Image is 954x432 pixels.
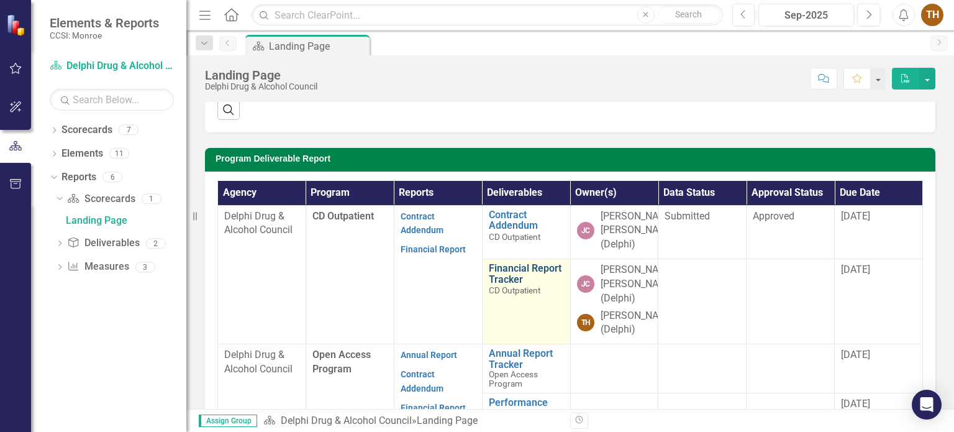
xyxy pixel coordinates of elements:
[109,149,129,159] div: 11
[216,154,929,163] h3: Program Deliverable Report
[102,172,122,182] div: 6
[601,309,675,338] div: [PERSON_NAME] (Delphi)
[61,123,112,137] a: Scorecards
[841,210,870,222] span: [DATE]
[67,192,135,206] a: Scorecards
[658,259,747,344] td: Double-Click to Edit
[199,415,257,427] span: Assign Group
[63,210,186,230] a: Landing Page
[401,403,466,413] a: Financial Report
[489,285,540,295] span: CD Outpatient
[577,314,594,331] div: TH
[252,4,722,26] input: Search ClearPoint...
[665,210,710,222] span: Submitted
[489,232,540,242] span: CD Outpatient
[758,4,854,26] button: Sep-2025
[921,4,943,26] button: TH
[281,415,412,426] a: Delphi Drug & Alcohol Council
[224,348,299,377] p: Delphi Drug & Alcohol Council
[489,348,564,370] a: Annual Report Tracker
[747,205,835,259] td: Double-Click to Edit
[482,259,570,344] td: Double-Click to Edit Right Click for Context Menu
[67,236,139,250] a: Deliverables
[50,16,159,30] span: Elements & Reports
[269,39,366,54] div: Landing Page
[312,349,371,375] span: Open Access Program
[658,344,747,393] td: Double-Click to Edit
[50,89,174,111] input: Search Below...
[67,260,129,274] a: Measures
[401,369,443,393] a: Contract Addendum
[747,344,835,393] td: Double-Click to Edit
[50,30,159,40] small: CCSI: Monroe
[205,82,317,91] div: Delphi Drug & Alcohol Council
[224,209,299,238] p: Delphi Drug & Alcohol Council
[675,9,702,19] span: Search
[401,244,466,254] a: Financial Report
[146,238,166,249] div: 2
[601,209,675,252] div: [PERSON_NAME] [PERSON_NAME] (Delphi)
[61,170,96,185] a: Reports
[6,14,28,36] img: ClearPoint Strategy
[401,211,443,236] a: Contract Addendum
[263,414,561,428] div: »
[312,210,374,222] span: CD Outpatient
[841,398,870,410] span: [DATE]
[577,275,594,293] div: JC
[61,147,103,161] a: Elements
[142,193,161,204] div: 1
[66,215,186,226] div: Landing Page
[841,264,870,275] span: [DATE]
[401,350,457,360] a: Annual Report
[912,390,942,420] div: Open Intercom Messenger
[658,6,720,24] button: Search
[747,259,835,344] td: Double-Click to Edit
[601,263,675,306] div: [PERSON_NAME] [PERSON_NAME] (Delphi)
[489,209,564,231] a: Contract Addendum
[135,262,155,272] div: 3
[489,369,538,388] span: Open Access Program
[841,349,870,361] span: [DATE]
[489,263,564,285] a: Financial Report Tracker
[50,59,174,73] a: Delphi Drug & Alcohol Council
[763,8,850,23] div: Sep-2025
[489,397,564,419] a: Performance Report Tracker
[577,222,594,239] div: JC
[753,210,794,222] span: Approved
[482,344,570,393] td: Double-Click to Edit Right Click for Context Menu
[658,205,747,259] td: Double-Click to Edit
[119,125,139,136] div: 7
[205,68,317,82] div: Landing Page
[417,415,478,426] div: Landing Page
[482,205,570,259] td: Double-Click to Edit Right Click for Context Menu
